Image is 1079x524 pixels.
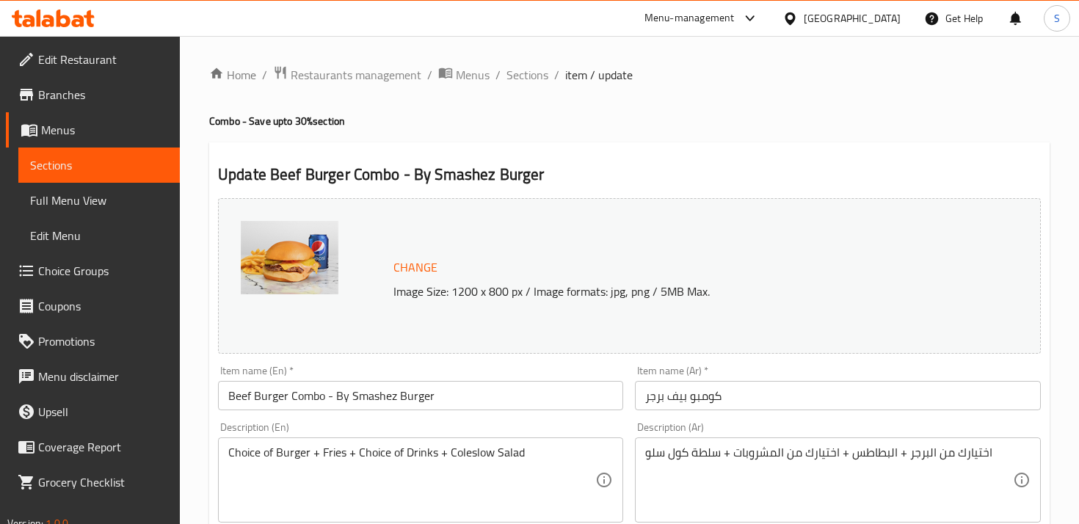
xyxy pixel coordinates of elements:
h4: Combo - Save upto 30% section [209,114,1050,128]
span: Restaurants management [291,66,421,84]
span: Coupons [38,297,168,315]
span: Edit Menu [30,227,168,244]
span: Sections [30,156,168,174]
span: Promotions [38,332,168,350]
a: Choice Groups [6,253,180,288]
nav: breadcrumb [209,65,1050,84]
a: Menu disclaimer [6,359,180,394]
span: Upsell [38,403,168,421]
a: Sections [506,66,548,84]
span: Edit Restaurant [38,51,168,68]
a: Home [209,66,256,84]
div: Menu-management [644,10,735,27]
span: item / update [565,66,633,84]
a: Menus [6,112,180,148]
span: Menu disclaimer [38,368,168,385]
div: [GEOGRAPHIC_DATA] [804,10,901,26]
span: S [1054,10,1060,26]
a: Coverage Report [6,429,180,465]
a: Upsell [6,394,180,429]
a: Menus [438,65,490,84]
a: Sections [18,148,180,183]
a: Edit Restaurant [6,42,180,77]
p: Image Size: 1200 x 800 px / Image formats: jpg, png / 5MB Max. [388,283,970,300]
a: Restaurants management [273,65,421,84]
span: Coverage Report [38,438,168,456]
a: Grocery Checklist [6,465,180,500]
h2: Update Beef Burger Combo - By Smashez Burger [218,164,1041,186]
span: Choice Groups [38,262,168,280]
img: mmw_638905085555364179 [241,221,338,294]
span: Full Menu View [30,192,168,209]
span: Menus [456,66,490,84]
span: Menus [41,121,168,139]
li: / [495,66,501,84]
span: Change [393,257,437,278]
li: / [427,66,432,84]
span: Branches [38,86,168,103]
li: / [554,66,559,84]
textarea: Choice of Burger + Fries + Choice of Drinks + Coleslow Salad [228,445,595,515]
span: Grocery Checklist [38,473,168,491]
a: Promotions [6,324,180,359]
textarea: اختيارك من البرجر + البطاطس + اختيارك من المشروبات + سلطة كول سلو [645,445,1012,515]
a: Edit Menu [18,218,180,253]
input: Enter name En [218,381,623,410]
a: Full Menu View [18,183,180,218]
a: Coupons [6,288,180,324]
a: Branches [6,77,180,112]
input: Enter name Ar [635,381,1040,410]
button: Change [388,252,443,283]
li: / [262,66,267,84]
